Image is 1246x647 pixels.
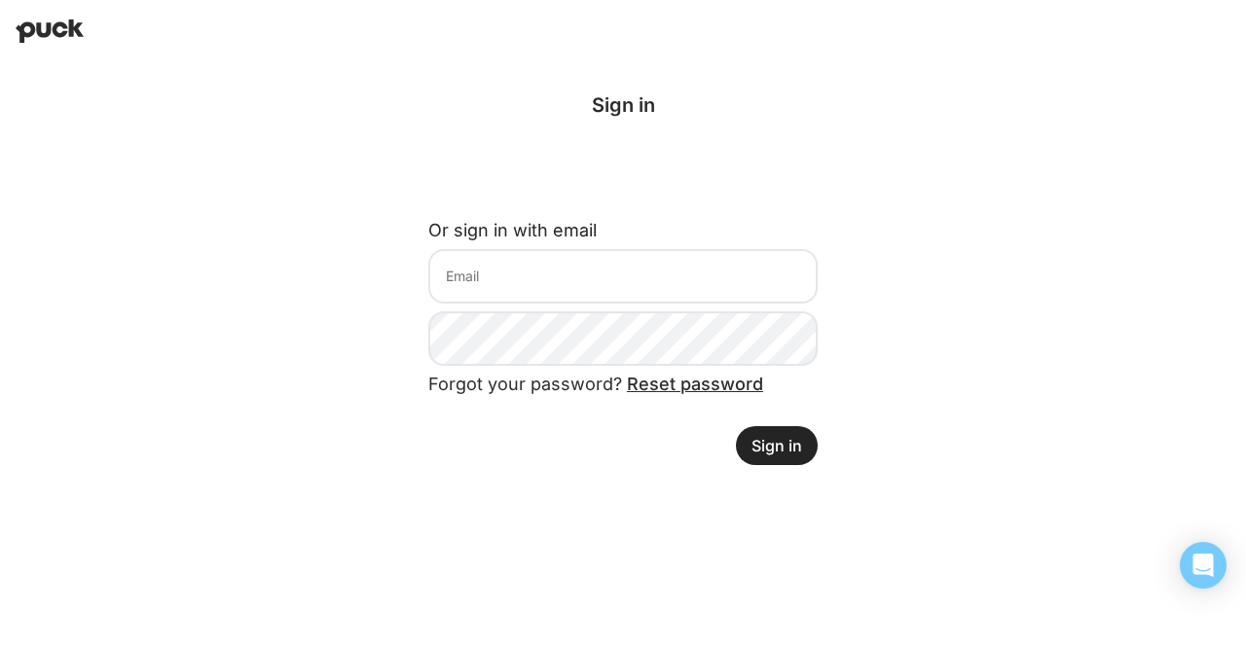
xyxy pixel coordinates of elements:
[428,93,818,117] div: Sign in
[627,374,763,394] a: Reset password
[428,220,597,240] label: Or sign in with email
[428,249,818,304] input: Email
[419,150,827,193] iframe: Sign in with Google Button
[736,426,818,465] button: Sign in
[428,374,763,394] span: Forgot your password?
[1180,542,1227,589] div: Open Intercom Messenger
[16,19,84,43] img: Puck home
